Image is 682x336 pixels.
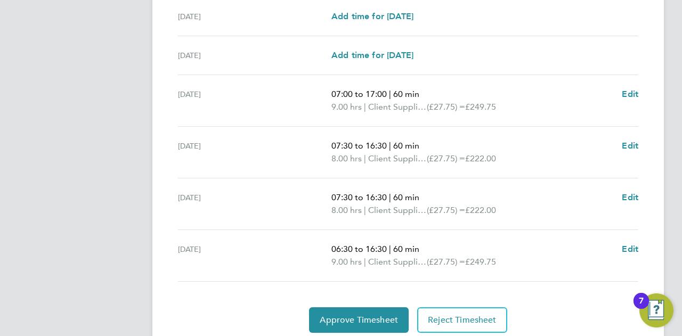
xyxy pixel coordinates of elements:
a: Add time for [DATE] [331,49,413,62]
a: Edit [622,140,638,152]
div: [DATE] [178,243,331,268]
span: 8.00 hrs [331,205,362,215]
a: Edit [622,88,638,101]
button: Approve Timesheet [309,307,409,333]
span: Client Supplied [368,101,427,113]
span: 60 min [393,141,419,151]
button: Reject Timesheet [417,307,507,333]
span: 07:00 to 17:00 [331,89,387,99]
span: Client Supplied [368,256,427,268]
button: Open Resource Center, 7 new notifications [639,293,673,327]
a: Add time for [DATE] [331,10,413,23]
span: Client Supplied [368,204,427,217]
span: Edit [622,89,638,99]
span: £249.75 [465,102,496,112]
span: (£27.75) = [427,257,465,267]
div: [DATE] [178,140,331,165]
span: 9.00 hrs [331,102,362,112]
span: 07:30 to 16:30 [331,141,387,151]
span: Client Supplied [368,152,427,165]
span: | [364,153,366,163]
span: | [364,205,366,215]
span: Edit [622,192,638,202]
span: | [364,102,366,112]
div: [DATE] [178,191,331,217]
div: [DATE] [178,49,331,62]
span: 9.00 hrs [331,257,362,267]
span: 60 min [393,192,419,202]
span: Add time for [DATE] [331,50,413,60]
span: (£27.75) = [427,153,465,163]
span: 60 min [393,244,419,254]
span: 06:30 to 16:30 [331,244,387,254]
span: (£27.75) = [427,205,465,215]
div: [DATE] [178,88,331,113]
span: £222.00 [465,153,496,163]
span: Edit [622,141,638,151]
a: Edit [622,243,638,256]
span: £222.00 [465,205,496,215]
span: Reject Timesheet [428,315,497,325]
span: Add time for [DATE] [331,11,413,21]
span: 60 min [393,89,419,99]
span: Approve Timesheet [320,315,398,325]
span: Edit [622,244,638,254]
div: 7 [639,301,644,315]
span: | [389,89,391,99]
span: | [364,257,366,267]
span: (£27.75) = [427,102,465,112]
span: | [389,244,391,254]
div: [DATE] [178,10,331,23]
span: | [389,192,391,202]
span: 07:30 to 16:30 [331,192,387,202]
span: 8.00 hrs [331,153,362,163]
a: Edit [622,191,638,204]
span: £249.75 [465,257,496,267]
span: | [389,141,391,151]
